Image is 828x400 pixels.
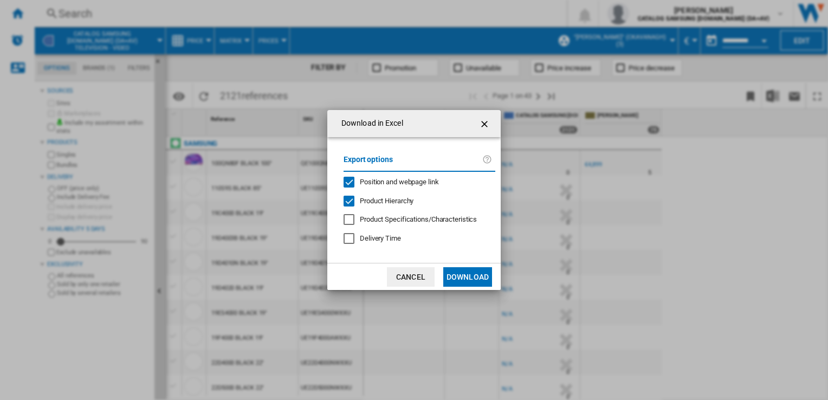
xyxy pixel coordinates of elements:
[336,118,403,129] h4: Download in Excel
[360,197,413,205] span: Product Hierarchy
[443,267,492,287] button: Download
[344,234,495,244] md-checkbox: Delivery Time
[344,153,482,173] label: Export options
[360,178,439,186] span: Position and webpage link
[475,113,496,134] button: getI18NText('BUTTONS.CLOSE_DIALOG')
[360,215,477,224] div: Only applies to Category View
[344,177,487,188] md-checkbox: Position and webpage link
[387,267,435,287] button: Cancel
[360,215,477,223] span: Product Specifications/Characteristics
[360,234,401,242] span: Delivery Time
[479,118,492,131] ng-md-icon: getI18NText('BUTTONS.CLOSE_DIALOG')
[344,196,487,206] md-checkbox: Product Hierarchy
